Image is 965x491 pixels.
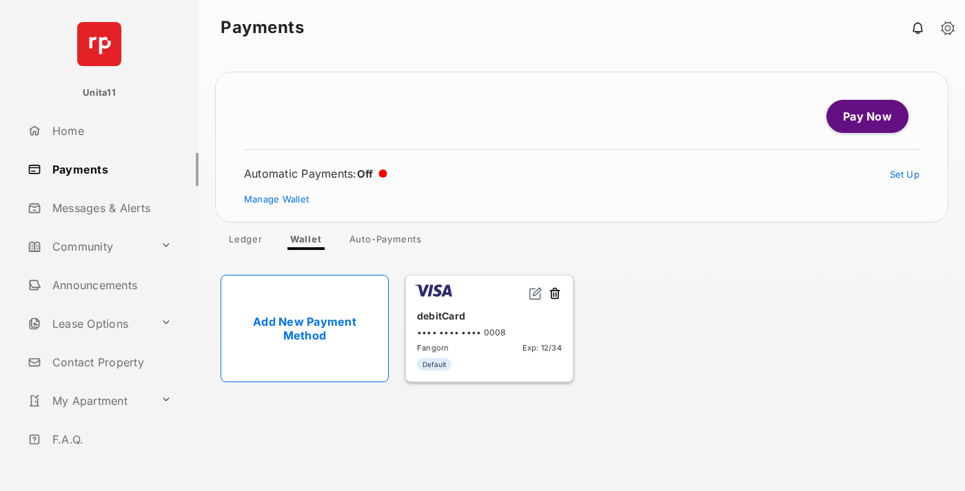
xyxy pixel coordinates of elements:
[77,22,121,66] img: svg+xml;base64,PHN2ZyB4bWxucz0iaHR0cDovL3d3dy53My5vcmcvMjAwMC9zdmciIHdpZHRoPSI2NCIgaGVpZ2h0PSI2NC...
[417,343,449,353] span: Fangorn
[244,167,387,180] div: Automatic Payments :
[22,269,199,302] a: Announcements
[357,167,374,180] span: Off
[890,169,920,180] a: Set Up
[22,346,199,379] a: Contact Property
[22,114,199,147] a: Home
[22,384,155,417] a: My Apartment
[417,327,562,337] div: •••• •••• •••• 0008
[221,19,304,36] strong: Payments
[218,233,274,250] a: Ledger
[529,286,542,300] img: svg+xml;base64,PHN2ZyB2aWV3Qm94PSIwIDAgMjQgMjQiIHdpZHRoPSIxNiIgaGVpZ2h0PSIxNiIgZmlsbD0ibm9uZSIgeG...
[22,230,155,263] a: Community
[338,233,433,250] a: Auto-Payments
[22,307,155,340] a: Lease Options
[22,191,199,224] a: Messages & Alerts
[279,233,333,250] a: Wallet
[522,343,562,353] span: Exp: 12/34
[22,423,199,456] a: F.A.Q.
[83,86,116,100] p: Unita11
[221,275,389,382] a: Add New Payment Method
[417,304,562,327] div: debitCard
[244,194,309,205] a: Manage Wallet
[22,153,199,186] a: Payments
